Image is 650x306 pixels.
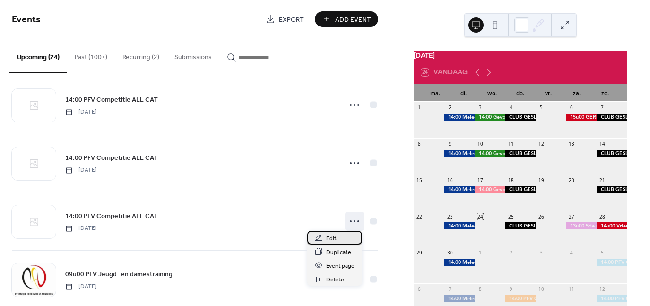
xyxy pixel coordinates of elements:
[597,186,627,193] div: CLUB GESLOTEN
[597,114,627,121] div: CLUB GESLOTEN
[259,11,311,27] a: Export
[597,222,627,229] div: 14u00 Vrienwedstrijd PC Singel - PC Wijnegem
[444,295,474,302] div: 14:00 Melee
[326,234,337,244] span: Edit
[599,286,606,293] div: 12
[569,286,575,293] div: 11
[599,105,606,111] div: 7
[444,259,474,266] div: 14:00 Melee
[65,108,97,116] span: [DATE]
[508,250,514,256] div: 2
[505,186,535,193] div: CLUB GESLOTEN
[538,286,545,293] div: 10
[569,177,575,184] div: 20
[505,114,535,121] div: CLUB GESLOTEN
[416,250,423,256] div: 29
[508,213,514,220] div: 25
[591,84,619,102] div: zo.
[65,210,158,221] a: 14:00 PFV Competitie ALL CAT
[566,222,596,229] div: 13u00 5de recreantentornooi
[447,250,453,256] div: 30
[65,95,158,105] span: 14:00 PFV Competitie ALL CAT
[447,286,453,293] div: 7
[477,286,484,293] div: 8
[563,84,591,102] div: za.
[475,114,505,121] div: 14:00 Gevormde doubletten - W19
[65,166,97,175] span: [DATE]
[12,10,41,29] span: Events
[65,152,158,163] a: 14:00 PFV Competitie ALL CAT
[65,224,97,233] span: [DATE]
[477,177,484,184] div: 17
[416,105,423,111] div: 1
[508,286,514,293] div: 9
[65,94,158,105] a: 14:00 PFV Competitie ALL CAT
[416,213,423,220] div: 22
[444,186,474,193] div: 14:00 Melee
[478,84,506,102] div: wo.
[447,213,453,220] div: 23
[447,177,453,184] div: 16
[416,286,423,293] div: 6
[569,140,575,147] div: 13
[65,153,158,163] span: 14:00 PFV Competitie ALL CAT
[477,213,484,220] div: 24
[115,38,167,72] button: Recurring (2)
[167,38,219,72] button: Submissions
[477,140,484,147] div: 10
[279,15,304,25] span: Export
[444,222,474,229] div: 14:00 Melee
[416,140,423,147] div: 8
[597,295,627,302] div: 14:00 PFV Competitie ALL CAT
[505,150,535,157] div: CLUB GESLOTEN
[599,250,606,256] div: 5
[538,250,545,256] div: 3
[569,250,575,256] div: 4
[414,51,627,61] div: [DATE]
[450,84,478,102] div: di.
[538,177,545,184] div: 19
[67,38,115,72] button: Past (100+)
[447,105,453,111] div: 2
[538,105,545,111] div: 5
[65,270,173,280] span: 09u00 PFV Jeugd- en damestraining
[65,269,173,280] a: 09u00 PFV Jeugd- en damestraining
[538,213,545,220] div: 26
[569,213,575,220] div: 27
[416,177,423,184] div: 15
[315,11,378,27] button: Add Event
[534,84,563,102] div: vr.
[505,295,535,302] div: 14:00 PFV Competitie 50+
[508,105,514,111] div: 4
[65,211,158,221] span: 14:00 PFV Competitie ALL CAT
[566,114,596,121] div: 15u00 GERESERVEERD (Jefke)
[421,84,450,102] div: ma.
[444,150,474,157] div: 14:00 Melee
[65,282,97,291] span: [DATE]
[597,150,627,157] div: CLUB GESLOTEN
[599,177,606,184] div: 21
[477,105,484,111] div: 3
[335,15,371,25] span: Add Event
[599,140,606,147] div: 14
[326,247,351,257] span: Duplicate
[569,105,575,111] div: 6
[326,275,344,285] span: Delete
[475,186,505,193] div: 14:00 Gevormde doubletten - ZP
[508,140,514,147] div: 11
[444,114,474,121] div: 14:00 Melee
[506,84,535,102] div: do.
[9,38,67,73] button: Upcoming (24)
[508,177,514,184] div: 18
[326,261,355,271] span: Event page
[597,259,627,266] div: 14:00 PFV Competitie ALL CAT
[538,140,545,147] div: 12
[475,150,505,157] div: 14:00 Gevormde doubletten - W20
[447,140,453,147] div: 9
[477,250,484,256] div: 1
[599,213,606,220] div: 28
[505,222,535,229] div: CLUB GESLOTEN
